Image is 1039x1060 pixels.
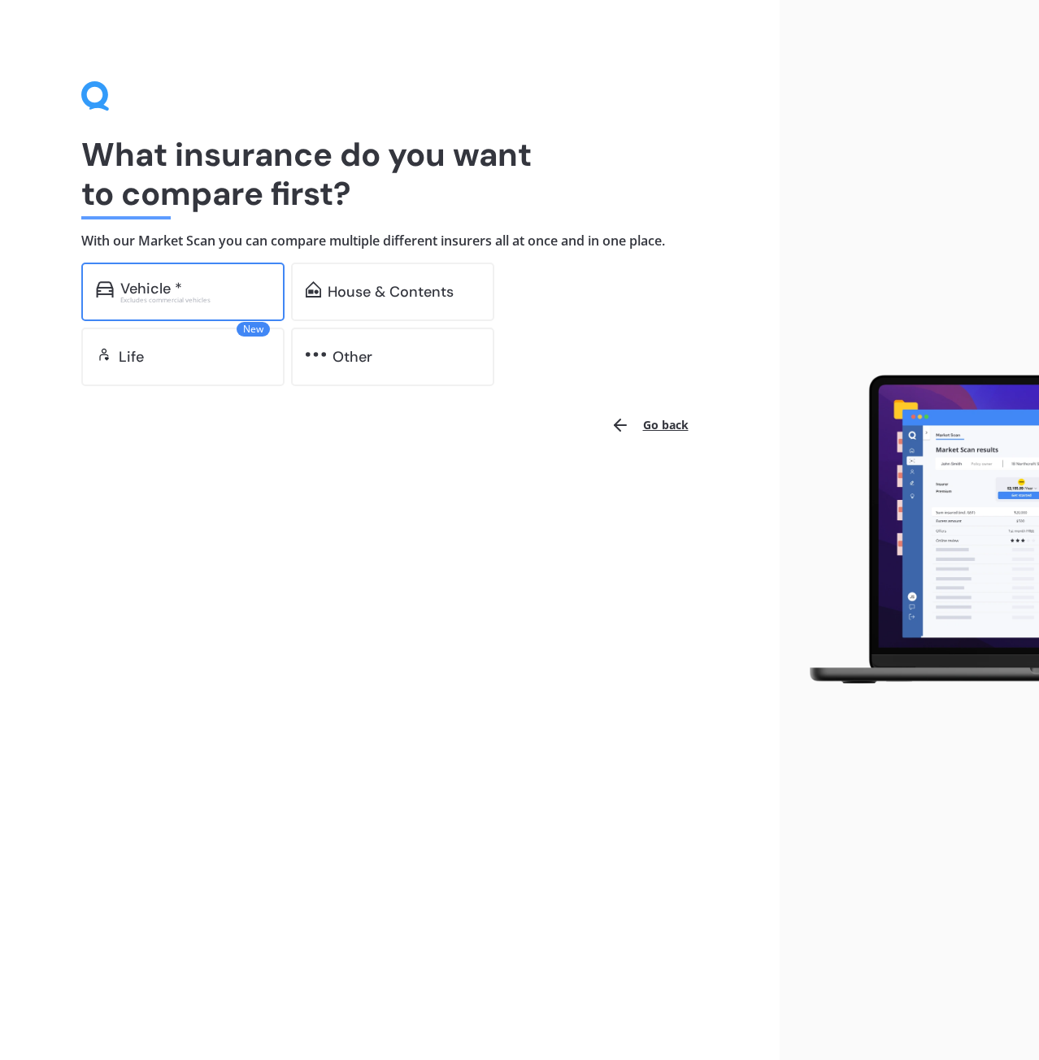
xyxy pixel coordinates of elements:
[119,349,144,365] div: Life
[237,322,270,337] span: New
[306,346,326,363] img: other.81dba5aafe580aa69f38.svg
[96,346,112,363] img: life.f720d6a2d7cdcd3ad642.svg
[96,281,114,298] img: car.f15378c7a67c060ca3f3.svg
[601,406,698,445] button: Go back
[120,280,182,297] div: Vehicle *
[328,284,454,300] div: House & Contents
[306,281,321,298] img: home-and-contents.b802091223b8502ef2dd.svg
[81,135,698,213] h1: What insurance do you want to compare first?
[81,232,698,250] h4: With our Market Scan you can compare multiple different insurers all at once and in one place.
[333,349,372,365] div: Other
[120,297,270,303] div: Excludes commercial vehicles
